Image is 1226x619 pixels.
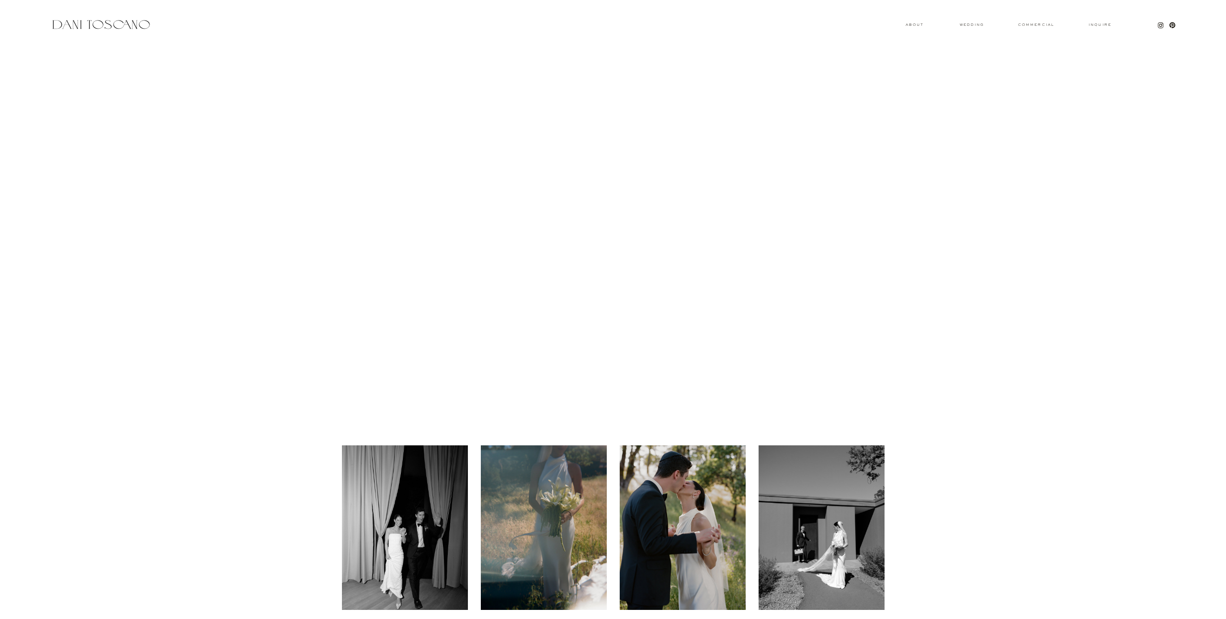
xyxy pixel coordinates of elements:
[904,23,925,26] a: About
[956,23,988,26] a: wedding
[1014,23,1058,27] a: commercial
[1085,23,1115,28] a: Inquire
